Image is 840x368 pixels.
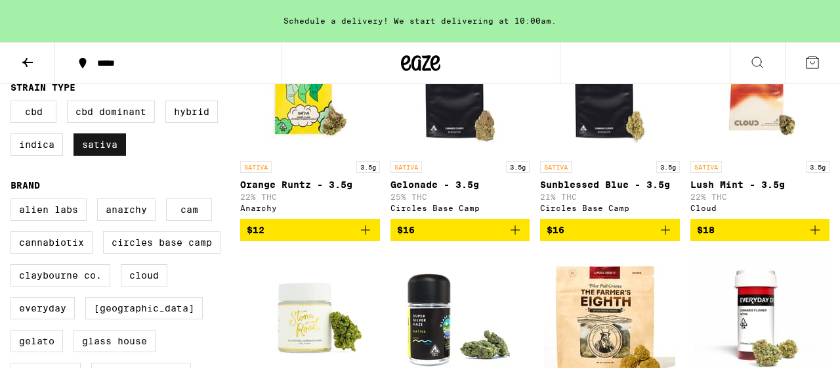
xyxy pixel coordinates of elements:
p: SATIVA [690,161,722,173]
button: Add to bag [540,219,680,241]
label: Sativa [73,133,126,156]
p: 25% THC [390,193,530,201]
label: [GEOGRAPHIC_DATA] [85,297,203,319]
p: 21% THC [540,193,680,201]
span: Hi. Need any help? [8,9,94,20]
img: Circles Base Camp - Gelonade - 3.5g [394,23,526,154]
label: Gelato [10,330,63,352]
div: Circles Base Camp [390,204,530,212]
button: Add to bag [390,219,530,241]
label: Alien Labs [10,198,87,221]
label: Anarchy [97,198,156,221]
span: $18 [697,225,715,235]
p: SATIVA [240,161,272,173]
a: Open page for Lush Mint - 3.5g from Cloud [690,23,830,219]
p: 3.5g [506,161,530,173]
button: Add to bag [690,219,830,241]
p: Sunblessed Blue - 3.5g [540,179,680,190]
div: Circles Base Camp [540,204,680,212]
label: Everyday [10,297,75,319]
span: $12 [247,225,264,235]
img: Cloud - Lush Mint - 3.5g [694,23,826,154]
p: 3.5g [806,161,829,173]
img: Circles Base Camp - Sunblessed Blue - 3.5g [544,23,675,154]
legend: Strain Type [10,82,75,93]
p: Lush Mint - 3.5g [690,179,830,190]
label: Claybourne Co. [10,264,110,287]
p: 22% THC [690,193,830,201]
label: Indica [10,133,63,156]
p: SATIVA [390,161,422,173]
button: Add to bag [240,219,380,241]
p: SATIVA [540,161,572,173]
label: CBD Dominant [67,101,155,123]
label: Cannabiotix [10,231,93,254]
a: Open page for Orange Runtz - 3.5g from Anarchy [240,23,380,219]
p: Gelonade - 3.5g [390,179,530,190]
p: 3.5g [656,161,680,173]
p: 22% THC [240,193,380,201]
label: CBD [10,101,56,123]
div: Anarchy [240,204,380,212]
a: Open page for Sunblessed Blue - 3.5g from Circles Base Camp [540,23,680,219]
div: Cloud [690,204,830,212]
label: Cloud [121,264,167,287]
label: CAM [166,198,212,221]
span: $16 [547,225,564,235]
img: Anarchy - Orange Runtz - 3.5g [244,23,375,154]
label: Hybrid [165,101,218,123]
p: 3.5g [356,161,380,173]
a: Open page for Gelonade - 3.5g from Circles Base Camp [390,23,530,219]
span: $16 [397,225,415,235]
label: Glass House [73,330,156,352]
p: Orange Runtz - 3.5g [240,179,380,190]
legend: Brand [10,180,40,191]
label: Circles Base Camp [103,231,220,254]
